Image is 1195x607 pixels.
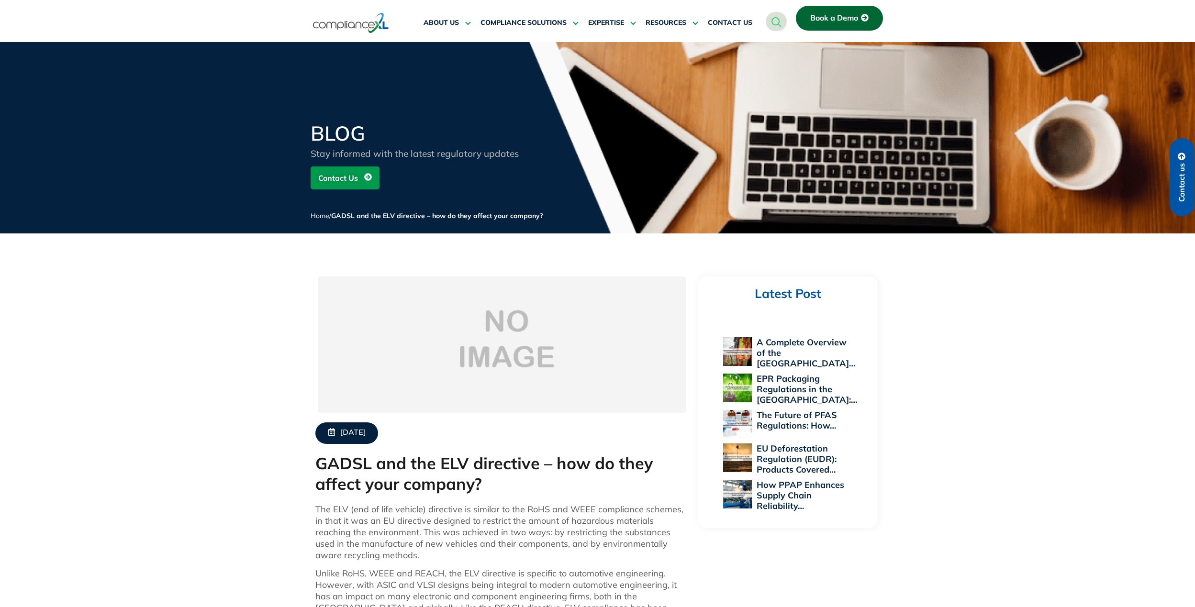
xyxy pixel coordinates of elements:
a: EU Deforestation Regulation (EUDR): Products Covered… [757,443,837,475]
span: EXPERTISE [588,19,624,27]
a: The Future of PFAS Regulations: How… [757,409,837,431]
a: ABOUT US [424,11,471,34]
a: EXPERTISE [588,11,636,34]
a: Book a Demo [796,6,883,31]
a: [DATE] [315,422,378,444]
span: RESOURCES [646,19,686,27]
a: RESOURCES [646,11,698,34]
img: A Complete Overview of the EU Personal Protective Equipment Regulation 2016/425 [723,337,752,366]
a: COMPLIANCE SOLUTIONS [480,11,579,34]
img: How PPAP Enhances Supply Chain Reliability Across Global Industries [723,480,752,508]
a: How PPAP Enhances Supply Chain Reliability… [757,479,844,511]
a: Contact Us [311,166,380,189]
a: Contact us [1170,138,1195,216]
span: Contact us [1178,163,1186,202]
h1: GADSL and the ELV directive – how do they affect your company? [315,453,689,494]
span: Book a Demo [810,14,858,22]
span: CONTACT US [708,19,752,27]
span: Stay informed with the latest regulatory updates [311,148,519,159]
span: / [311,211,543,220]
span: ABOUT US [424,19,459,27]
p: The ELV (end of life vehicle) directive is similar to the RoHS and WEEE compliance schemes, in th... [315,504,689,561]
a: Home [311,211,329,220]
a: CONTACT US [708,11,752,34]
img: EU Deforestation Regulation (EUDR): Products Covered and Compliance Essentials [723,443,752,472]
a: navsearch-button [766,12,787,31]
img: no-img [318,276,686,413]
span: Contact Us [318,169,358,187]
h2: Latest Post [716,286,860,302]
a: EPR Packaging Regulations in the [GEOGRAPHIC_DATA]:… [757,373,857,405]
img: The Future of PFAS Regulations: How 2025 Will Reshape Global Supply Chains [723,410,752,439]
span: GADSL and the ELV directive – how do they affect your company? [331,211,543,220]
img: logo-one.svg [313,12,389,34]
h2: BLOG [311,123,540,143]
img: EPR Packaging Regulations in the US: A 2025 Compliance Perspective [723,374,752,402]
span: COMPLIANCE SOLUTIONS [480,19,567,27]
a: A Complete Overview of the [GEOGRAPHIC_DATA]… [757,337,855,369]
span: [DATE] [340,428,366,438]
